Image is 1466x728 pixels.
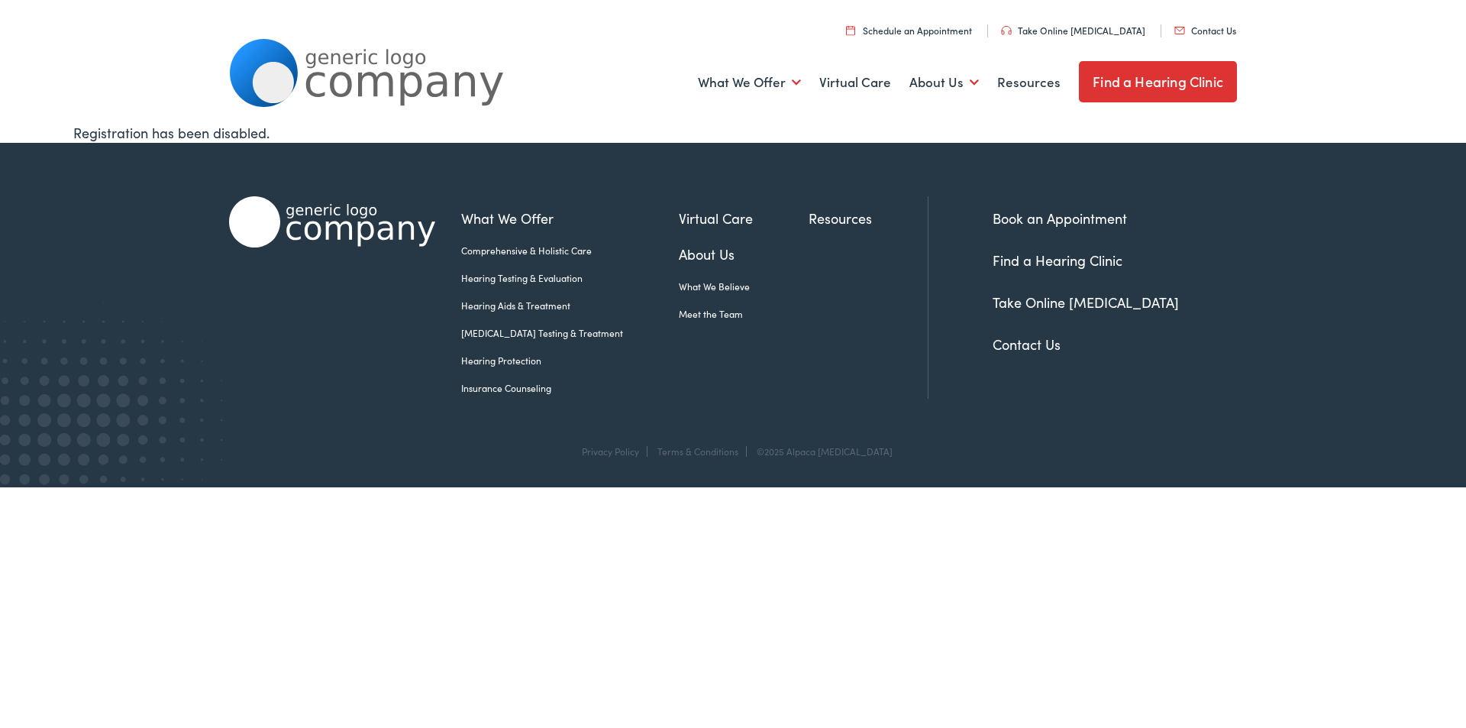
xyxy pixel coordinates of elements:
[461,299,679,312] a: Hearing Aids & Treatment
[657,445,738,458] a: Terms & Conditions
[1174,24,1236,37] a: Contact Us
[1001,26,1012,35] img: utility icon
[461,326,679,340] a: [MEDICAL_DATA] Testing & Treatment
[993,335,1061,354] a: Contact Us
[846,24,972,37] a: Schedule an Appointment
[461,208,679,228] a: What We Offer
[993,209,1127,228] a: Book an Appointment
[993,293,1179,312] a: Take Online [MEDICAL_DATA]
[679,307,809,321] a: Meet the Team
[679,244,809,264] a: About Us
[1174,27,1185,34] img: utility icon
[993,251,1122,270] a: Find a Hearing Clinic
[819,54,891,111] a: Virtual Care
[679,208,809,228] a: Virtual Care
[909,54,979,111] a: About Us
[461,381,679,395] a: Insurance Counseling
[809,208,928,228] a: Resources
[1001,24,1145,37] a: Take Online [MEDICAL_DATA]
[846,25,855,35] img: utility icon
[461,244,679,257] a: Comprehensive & Holistic Care
[1079,61,1237,102] a: Find a Hearing Clinic
[698,54,801,111] a: What We Offer
[461,354,679,367] a: Hearing Protection
[679,280,809,293] a: What We Believe
[749,446,893,457] div: ©2025 Alpaca [MEDICAL_DATA]
[229,196,435,248] img: Alpaca Audiology
[997,54,1061,111] a: Resources
[461,271,679,285] a: Hearing Testing & Evaluation
[582,445,639,458] a: Privacy Policy
[73,122,1393,143] div: Registration has been disabled.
